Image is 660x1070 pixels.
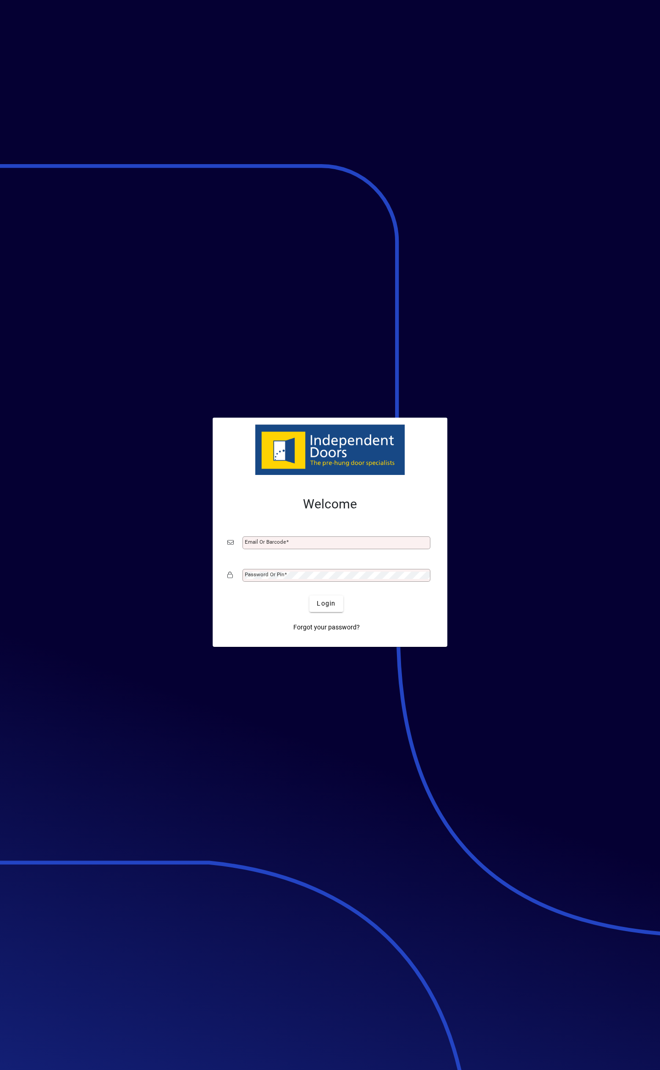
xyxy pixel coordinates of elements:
[290,619,363,636] a: Forgot your password?
[309,596,343,612] button: Login
[293,623,360,632] span: Forgot your password?
[245,571,284,578] mat-label: Password or Pin
[245,539,286,545] mat-label: Email or Barcode
[317,599,335,608] span: Login
[227,496,433,512] h2: Welcome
